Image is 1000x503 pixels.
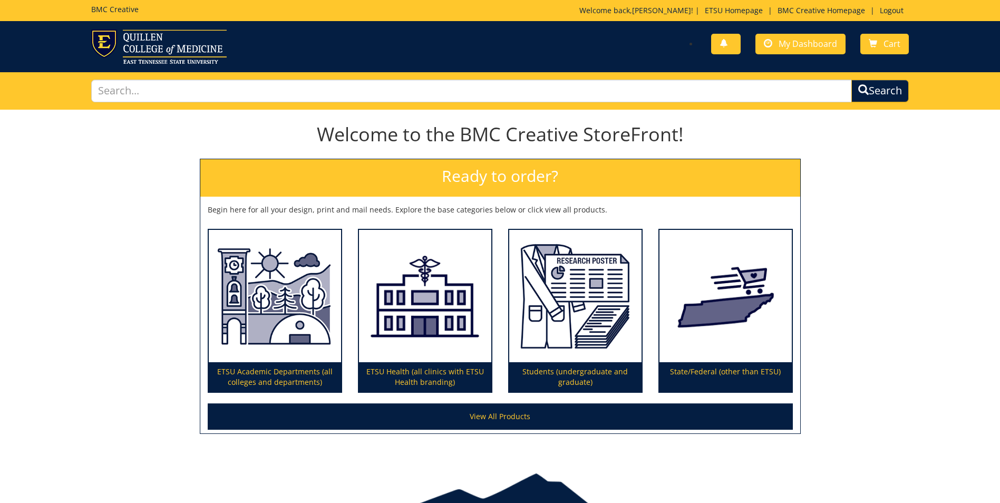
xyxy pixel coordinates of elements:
a: ETSU Academic Departments (all colleges and departments) [209,230,341,392]
span: My Dashboard [779,38,837,50]
a: My Dashboard [755,34,846,54]
a: ETSU Homepage [700,5,768,15]
h5: BMC Creative [91,5,139,13]
a: ETSU Health (all clinics with ETSU Health branding) [359,230,491,392]
a: [PERSON_NAME] [632,5,691,15]
p: Begin here for all your design, print and mail needs. Explore the base categories below or click ... [208,205,793,215]
img: Students (undergraduate and graduate) [509,230,642,363]
a: State/Federal (other than ETSU) [659,230,792,392]
img: ETSU Health (all clinics with ETSU Health branding) [359,230,491,363]
input: Search... [91,80,852,102]
p: ETSU Academic Departments (all colleges and departments) [209,362,341,392]
img: ETSU logo [91,30,227,64]
a: BMC Creative Homepage [772,5,870,15]
p: ETSU Health (all clinics with ETSU Health branding) [359,362,491,392]
img: ETSU Academic Departments (all colleges and departments) [209,230,341,363]
p: Students (undergraduate and graduate) [509,362,642,392]
a: Cart [860,34,909,54]
h2: Ready to order? [200,159,800,197]
p: State/Federal (other than ETSU) [659,362,792,392]
button: Search [851,80,909,102]
a: View All Products [208,403,793,430]
a: Students (undergraduate and graduate) [509,230,642,392]
h1: Welcome to the BMC Creative StoreFront! [200,124,801,145]
img: State/Federal (other than ETSU) [659,230,792,363]
a: Logout [875,5,909,15]
span: Cart [884,38,900,50]
p: Welcome back, ! | | | [579,5,909,16]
